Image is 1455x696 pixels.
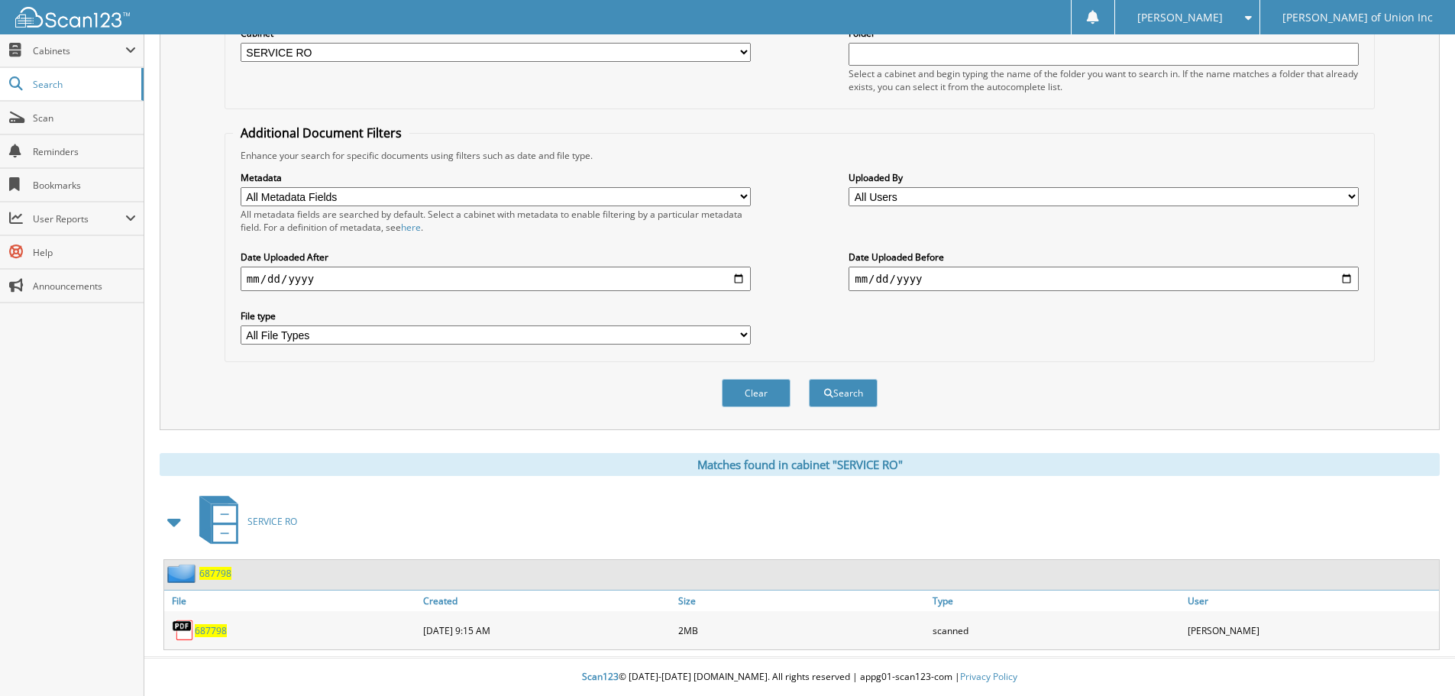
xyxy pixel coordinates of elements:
span: Scan [33,112,136,125]
a: here [401,221,421,234]
div: [DATE] 9:15 AM [419,615,674,646]
span: SERVICE RO [247,515,297,528]
span: [PERSON_NAME] of Union Inc [1282,13,1433,22]
a: File [164,591,419,611]
span: Scan123 [582,670,619,683]
a: Created [419,591,674,611]
span: Help [33,246,136,259]
legend: Additional Document Filters [233,125,409,141]
a: 687798 [195,624,227,637]
label: Date Uploaded After [241,251,751,264]
a: Size [674,591,930,611]
div: All metadata fields are searched by default. Select a cabinet with metadata to enable filtering b... [241,208,751,234]
span: User Reports [33,212,125,225]
a: User [1184,591,1439,611]
img: folder2.png [167,564,199,583]
input: end [849,267,1359,291]
div: 2MB [674,615,930,646]
label: File type [241,309,751,322]
button: Clear [722,379,791,407]
div: Matches found in cabinet "SERVICE RO" [160,453,1440,476]
span: Announcements [33,280,136,293]
div: © [DATE]-[DATE] [DOMAIN_NAME]. All rights reserved | appg01-scan123-com | [144,659,1455,696]
a: Privacy Policy [960,670,1017,683]
span: Bookmarks [33,179,136,192]
a: 687798 [199,567,231,580]
span: Search [33,78,134,91]
div: scanned [929,615,1184,646]
div: Enhance your search for specific documents using filters such as date and file type. [233,149,1366,162]
button: Search [809,379,878,407]
div: Select a cabinet and begin typing the name of the folder you want to search in. If the name match... [849,67,1359,93]
span: Cabinets [33,44,125,57]
a: Type [929,591,1184,611]
iframe: Chat Widget [1379,623,1455,696]
img: scan123-logo-white.svg [15,7,130,28]
label: Metadata [241,171,751,184]
span: [PERSON_NAME] [1137,13,1223,22]
span: Reminders [33,145,136,158]
div: [PERSON_NAME] [1184,615,1439,646]
label: Uploaded By [849,171,1359,184]
img: PDF.png [172,619,195,642]
input: start [241,267,751,291]
label: Date Uploaded Before [849,251,1359,264]
a: SERVICE RO [190,491,297,552]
